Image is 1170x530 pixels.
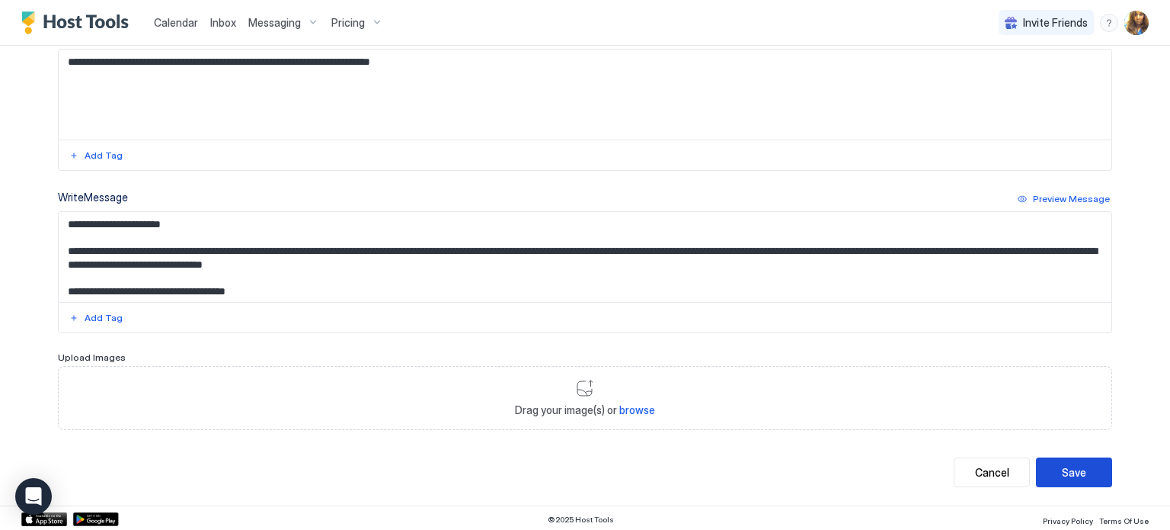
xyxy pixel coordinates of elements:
[1043,512,1093,528] a: Privacy Policy
[1099,512,1149,528] a: Terms Of Use
[73,512,119,526] a: Google Play Store
[1100,14,1118,32] div: menu
[85,149,123,162] div: Add Tag
[1023,16,1088,30] span: Invite Friends
[21,512,67,526] a: App Store
[154,16,198,29] span: Calendar
[1043,516,1093,525] span: Privacy Policy
[1062,464,1086,480] div: Save
[619,403,655,416] span: browse
[85,311,123,325] div: Add Tag
[1015,190,1112,208] button: Preview Message
[1124,11,1149,35] div: User profile
[248,16,301,30] span: Messaging
[331,16,365,30] span: Pricing
[1033,192,1110,206] div: Preview Message
[58,189,128,205] div: Write Message
[210,14,236,31] a: Inbox
[548,515,614,525] span: © 2025 Host Tools
[954,458,1030,487] button: Cancel
[58,352,126,363] span: Upload Images
[59,50,1111,140] textarea: Input Field
[210,16,236,29] span: Inbox
[515,403,655,417] span: Drag your image(s) or
[1036,458,1112,487] button: Save
[59,212,1111,302] textarea: Input Field
[67,309,125,327] button: Add Tag
[1099,516,1149,525] span: Terms Of Use
[21,11,136,34] a: Host Tools Logo
[154,14,198,31] a: Calendar
[67,146,125,165] button: Add Tag
[15,478,52,515] div: Open Intercom Messenger
[975,464,1009,480] div: Cancel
